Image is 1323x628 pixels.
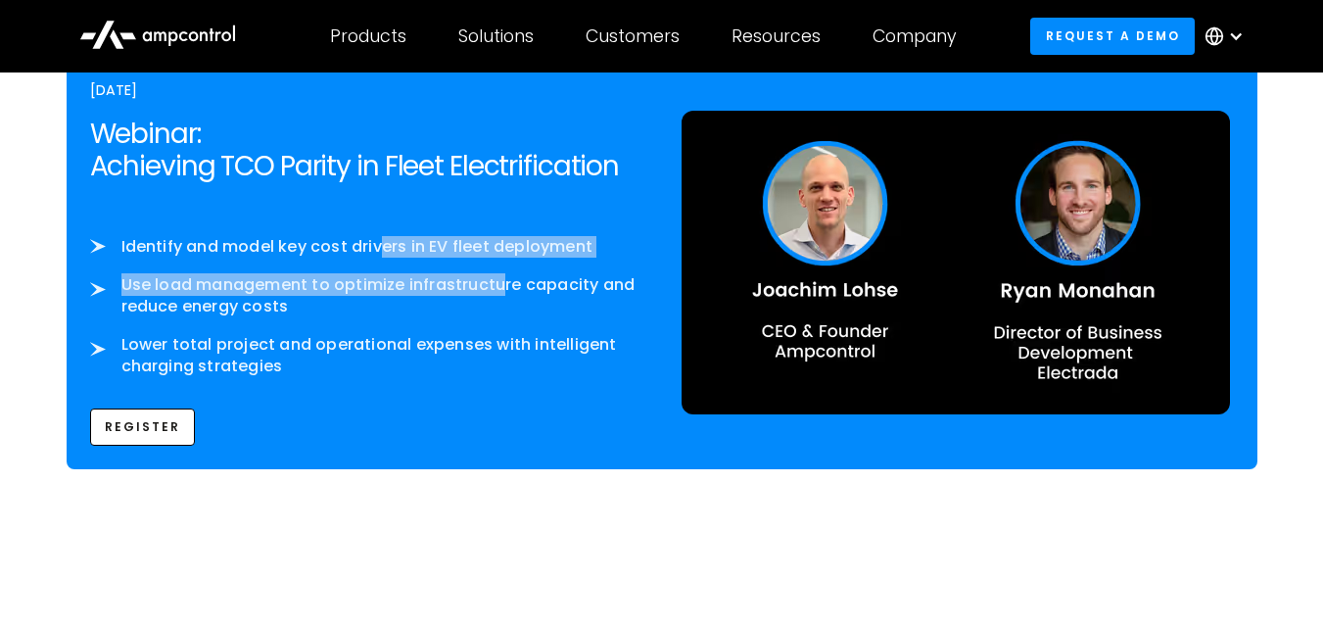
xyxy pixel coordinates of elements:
div: Resources [732,25,821,47]
div: [DATE] [90,79,642,101]
div: Company [873,25,957,47]
li: Lower total project and operational expenses with intelligent charging strategies [90,334,642,378]
a: REgister [90,409,196,445]
h2: Webinar: Achieving TCO Parity in Fleet Electrification [90,118,642,183]
div: Customers [586,25,680,47]
div: Products [330,25,406,47]
div: Solutions [458,25,534,47]
li: Identify and model key cost drivers in EV fleet deployment [90,236,642,258]
a: Request a demo [1030,18,1195,54]
p: ‍ [90,215,642,236]
li: Use load management to optimize infrastructure capacity and reduce energy costs [90,274,642,318]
